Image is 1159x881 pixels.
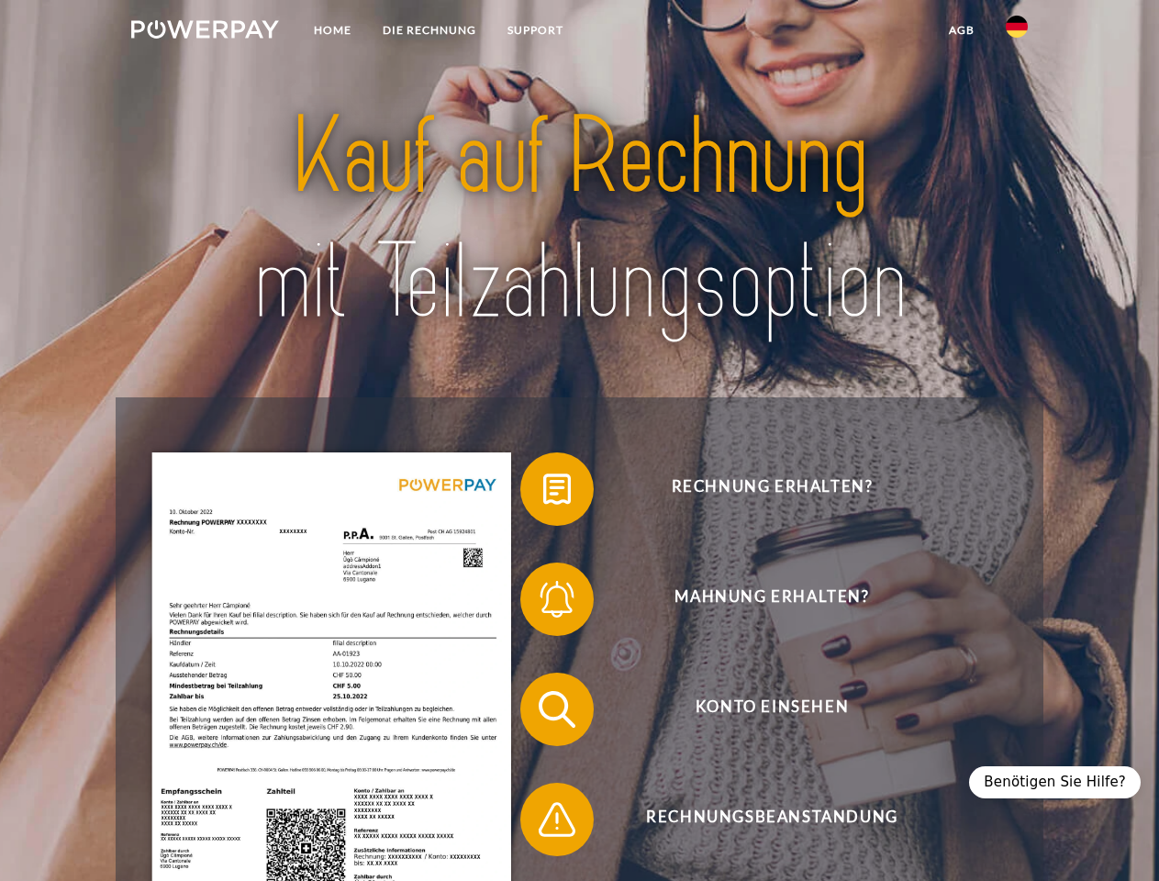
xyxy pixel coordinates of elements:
img: qb_search.svg [534,686,580,732]
span: Konto einsehen [547,673,997,746]
a: SUPPORT [492,14,579,47]
button: Mahnung erhalten? [520,563,997,636]
img: logo-powerpay-white.svg [131,20,279,39]
a: Home [298,14,367,47]
img: title-powerpay_de.svg [175,88,984,351]
button: Rechnung erhalten? [520,452,997,526]
span: Mahnung erhalten? [547,563,997,636]
span: Rechnung erhalten? [547,452,997,526]
img: de [1006,16,1028,38]
span: Rechnungsbeanstandung [547,783,997,856]
a: DIE RECHNUNG [367,14,492,47]
img: qb_bell.svg [534,576,580,622]
button: Konto einsehen [520,673,997,746]
div: Benötigen Sie Hilfe? [969,766,1141,798]
img: qb_bill.svg [534,466,580,512]
button: Rechnungsbeanstandung [520,783,997,856]
a: agb [933,14,990,47]
img: qb_warning.svg [534,797,580,842]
